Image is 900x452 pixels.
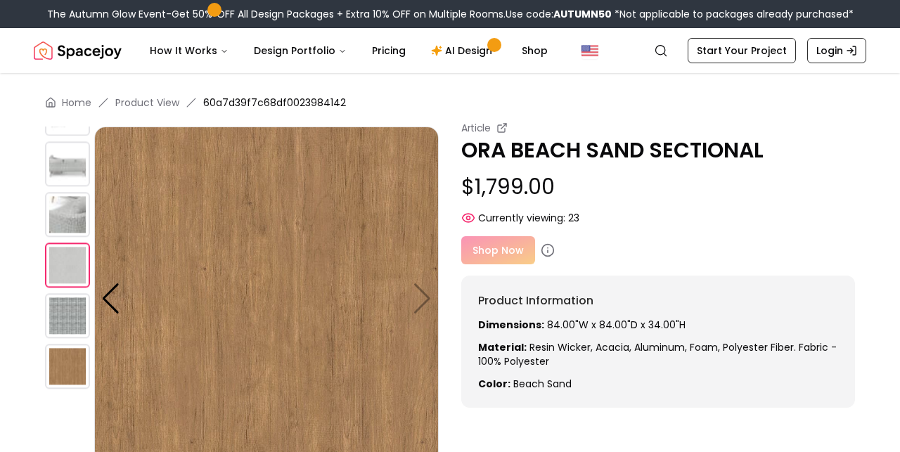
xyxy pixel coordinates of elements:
[34,37,122,65] img: Spacejoy Logo
[45,243,90,288] img: https://storage.googleapis.com/spacejoy-main/assets/60a7d39f7c68df0023984142/product_5_820b3i2l3e78
[478,340,527,354] strong: Material:
[478,318,838,332] p: 84.00"W x 84.00"D x 34.00"H
[420,37,508,65] a: AI Design
[478,377,510,391] strong: Color:
[45,141,90,186] img: https://storage.googleapis.com/spacejoy-main/assets/60a7d39f7c68df0023984142/product_3_cn4abkg4h6hd
[47,7,854,21] div: The Autumn Glow Event-Get 50% OFF All Design Packages + Extra 10% OFF on Multiple Rooms.
[203,96,346,110] span: 60a7d39f7c68df0023984142
[45,293,90,338] img: https://storage.googleapis.com/spacejoy-main/assets/60a7d39f7c68df0023984142/product_6_lfjhdfa49il
[461,174,855,200] p: $1,799.00
[461,121,491,135] small: Article
[478,211,565,225] span: Currently viewing:
[478,292,838,309] h6: Product Information
[612,7,854,21] span: *Not applicable to packages already purchased*
[115,96,179,110] li: Product View
[361,37,417,65] a: Pricing
[568,211,579,225] span: 23
[478,340,837,368] span: Resin wicker, Acacia, aluminum, foam, polyester fiber. Fabric - 100% polyester
[688,38,796,63] a: Start Your Project
[243,37,358,65] button: Design Portfolio
[513,377,572,391] span: beach sand
[45,91,90,136] img: https://storage.googleapis.com/spacejoy-main/assets/60a7d39f7c68df0023984142/product_2_mac6187hf4o
[45,96,855,110] nav: breadcrumb
[45,192,90,237] img: https://storage.googleapis.com/spacejoy-main/assets/60a7d39f7c68df0023984142/product_4_4flfj5pa00ho
[45,344,90,389] img: https://storage.googleapis.com/spacejoy-main/assets/60a7d39f7c68df0023984142/product_7_0k2c5ni4ddo2
[510,37,559,65] a: Shop
[553,7,612,21] b: AUTUMN50
[34,28,866,73] nav: Global
[478,318,544,332] strong: Dimensions:
[581,42,598,59] img: United States
[34,37,122,65] a: Spacejoy
[62,96,91,110] a: Home
[807,38,866,63] a: Login
[461,138,855,163] p: ORA BEACH SAND SECTIONAL
[506,7,612,21] span: Use code:
[139,37,559,65] nav: Main
[139,37,240,65] button: How It Works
